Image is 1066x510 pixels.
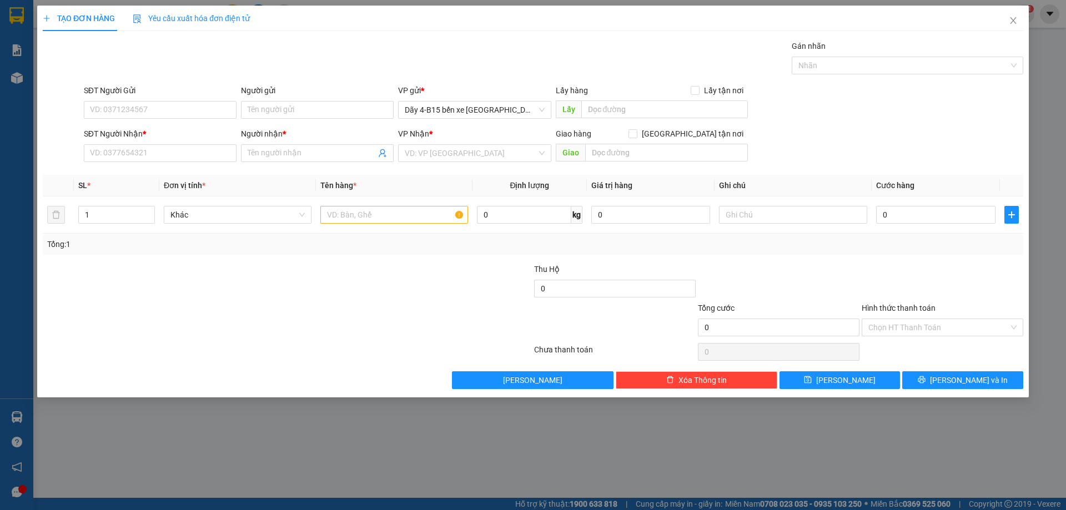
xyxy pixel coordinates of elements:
[47,206,65,224] button: delete
[164,181,205,190] span: Đơn vị tính
[715,175,872,196] th: Ghi chú
[8,58,124,72] div: 40.000
[585,144,748,161] input: Dọc đường
[700,84,748,97] span: Lấy tận nơi
[817,374,876,386] span: [PERSON_NAME]
[78,181,87,190] span: SL
[556,86,588,95] span: Lấy hàng
[130,11,157,22] span: Nhận:
[9,78,208,92] div: Tên hàng: bọc ( : 1 )
[9,9,122,36] div: Dãy 4-B15 bến xe [GEOGRAPHIC_DATA]
[94,77,109,93] span: SL
[84,84,237,97] div: SĐT Người Gửi
[84,128,237,140] div: SĐT Người Nhận
[804,376,812,385] span: save
[241,84,394,97] div: Người gửi
[876,181,914,190] span: Cước hàng
[130,9,208,23] div: Đăk Mil
[616,371,778,389] button: deleteXóa Thông tin
[903,371,1023,389] button: printer[PERSON_NAME] và In
[792,42,826,51] label: Gán nhãn
[43,14,51,22] span: plus
[399,84,551,97] div: VP gửi
[591,181,632,190] span: Giá trị hàng
[170,206,305,223] span: Khác
[1004,206,1019,224] button: plus
[930,374,1008,386] span: [PERSON_NAME] và In
[591,206,711,224] input: 0
[998,6,1029,37] button: Close
[533,344,697,363] div: Chưa thanh toán
[130,23,208,36] div: thuận
[581,100,748,118] input: Dọc đường
[780,371,900,389] button: save[PERSON_NAME]
[133,14,142,23] img: icon
[862,304,936,312] label: Hình thức thanh toán
[9,11,27,22] span: Gửi:
[133,14,250,23] span: Yêu cầu xuất hóa đơn điện tử
[698,304,735,312] span: Tổng cước
[379,149,388,158] span: user-add
[320,181,356,190] span: Tên hàng
[720,206,867,224] input: Ghi Chú
[1009,16,1018,25] span: close
[399,129,430,138] span: VP Nhận
[556,129,591,138] span: Giao hàng
[678,374,727,386] span: Xóa Thông tin
[666,376,674,385] span: delete
[8,59,26,71] span: CR :
[1005,210,1018,219] span: plus
[571,206,582,224] span: kg
[452,371,614,389] button: [PERSON_NAME]
[556,144,585,161] span: Giao
[637,128,748,140] span: [GEOGRAPHIC_DATA] tận nơi
[43,14,115,23] span: TẠO ĐƠN HÀNG
[320,206,468,224] input: VD: Bàn, Ghế
[556,100,581,118] span: Lấy
[47,238,411,250] div: Tổng: 1
[130,36,208,52] div: 0336751367
[510,181,550,190] span: Định lượng
[405,102,545,118] span: Dãy 4-B15 bến xe Miền Đông
[504,374,563,386] span: [PERSON_NAME]
[918,376,926,385] span: printer
[534,265,560,274] span: Thu Hộ
[241,128,394,140] div: Người nhận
